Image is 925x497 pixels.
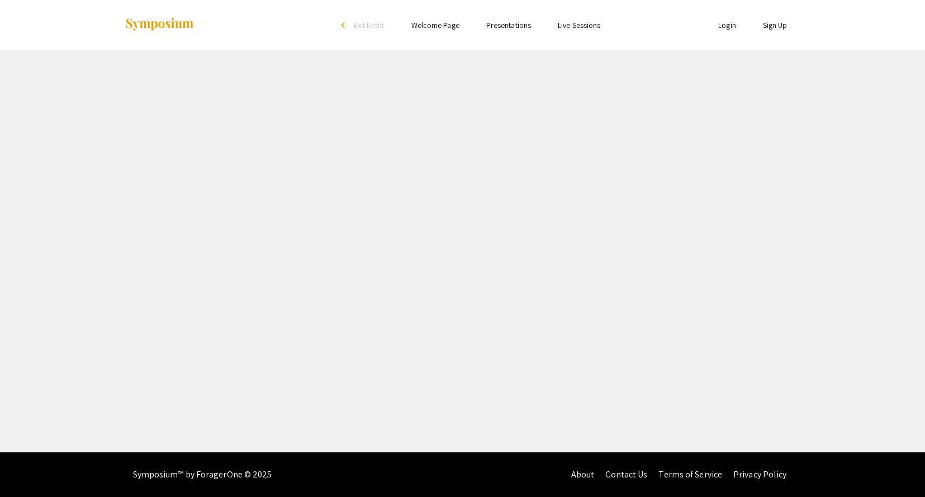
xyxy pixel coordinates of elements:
a: Sign Up [763,20,788,30]
div: arrow_back_ios [341,22,348,28]
span: Exit Event [354,20,385,30]
a: Contact Us [605,469,647,480]
a: Presentations [486,20,531,30]
a: About [571,469,595,480]
div: Symposium™ by ForagerOne © 2025 [133,452,272,497]
a: Login [718,20,736,30]
img: Symposium by ForagerOne [125,17,195,32]
a: Welcome Page [411,20,459,30]
a: Terms of Service [658,469,722,480]
a: Privacy Policy [733,469,786,480]
a: Live Sessions [558,20,600,30]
